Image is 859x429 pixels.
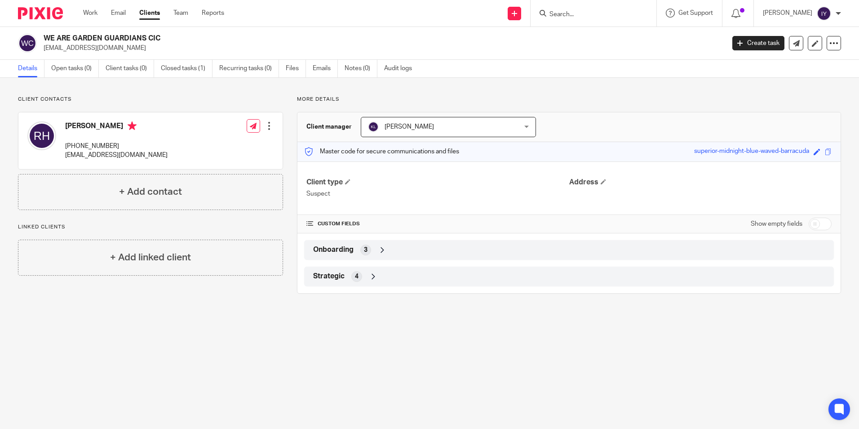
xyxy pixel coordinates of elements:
a: Work [83,9,97,18]
input: Search [549,11,629,19]
img: svg%3E [27,121,56,150]
a: Details [18,60,44,77]
div: superior-midnight-blue-waved-barracuda [694,147,809,157]
img: svg%3E [817,6,831,21]
img: Pixie [18,7,63,19]
span: 3 [364,246,368,255]
a: Client tasks (0) [106,60,154,77]
a: Team [173,9,188,18]
a: Open tasks (0) [51,60,99,77]
span: 4 [355,272,359,281]
span: [PERSON_NAME] [385,124,434,130]
a: Email [111,9,126,18]
span: Onboarding [313,245,354,255]
a: Audit logs [384,60,419,77]
p: Linked clients [18,223,283,231]
span: Strategic [313,272,345,281]
h4: Client type [306,178,569,187]
p: Master code for secure communications and files [304,147,459,156]
p: [EMAIL_ADDRESS][DOMAIN_NAME] [65,151,168,160]
a: Emails [313,60,338,77]
h4: CUSTOM FIELDS [306,220,569,228]
p: [EMAIL_ADDRESS][DOMAIN_NAME] [44,44,719,53]
p: [PHONE_NUMBER] [65,142,168,151]
h4: + Add contact [119,185,182,199]
p: Client contacts [18,96,283,103]
img: svg%3E [18,34,37,53]
p: More details [297,96,841,103]
a: Create task [732,36,784,50]
h3: Client manager [306,122,352,131]
a: Recurring tasks (0) [219,60,279,77]
img: svg%3E [368,121,379,132]
p: Suspect [306,189,569,198]
a: Notes (0) [345,60,377,77]
h4: [PERSON_NAME] [65,121,168,133]
h2: WE ARE GARDEN GUARDIANS CIC [44,34,584,43]
label: Show empty fields [751,219,802,228]
a: Reports [202,9,224,18]
a: Closed tasks (1) [161,60,213,77]
span: Get Support [678,10,713,16]
a: Files [286,60,306,77]
h4: Address [569,178,832,187]
p: [PERSON_NAME] [763,9,812,18]
i: Primary [128,121,137,130]
h4: + Add linked client [110,250,191,264]
a: Clients [139,9,160,18]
